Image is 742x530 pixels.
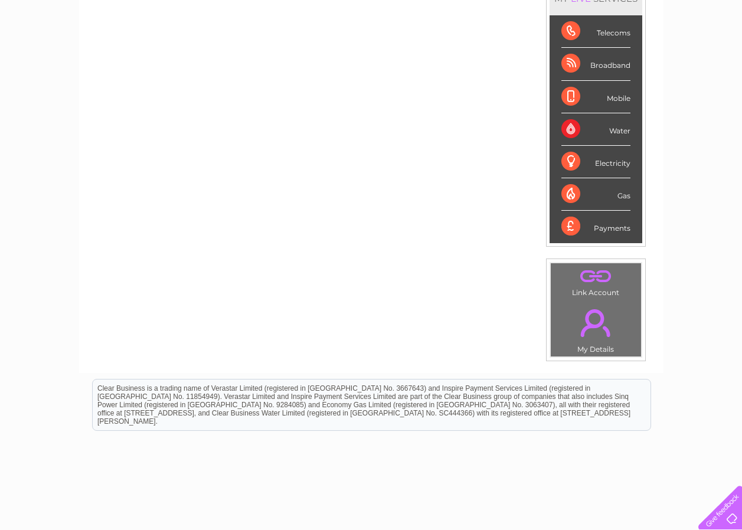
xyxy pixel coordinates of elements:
[534,50,557,59] a: Water
[561,48,630,80] div: Broadband
[564,50,590,59] a: Energy
[561,211,630,243] div: Payments
[561,178,630,211] div: Gas
[550,263,642,300] td: Link Account
[554,266,638,287] a: .
[703,50,731,59] a: Log out
[93,6,651,57] div: Clear Business is a trading name of Verastar Limited (registered in [GEOGRAPHIC_DATA] No. 3667643...
[554,302,638,343] a: .
[561,15,630,48] div: Telecoms
[550,299,642,357] td: My Details
[26,31,86,67] img: logo.png
[639,50,656,59] a: Blog
[519,6,601,21] a: 0333 014 3131
[561,113,630,146] div: Water
[561,81,630,113] div: Mobile
[663,50,692,59] a: Contact
[561,146,630,178] div: Electricity
[597,50,632,59] a: Telecoms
